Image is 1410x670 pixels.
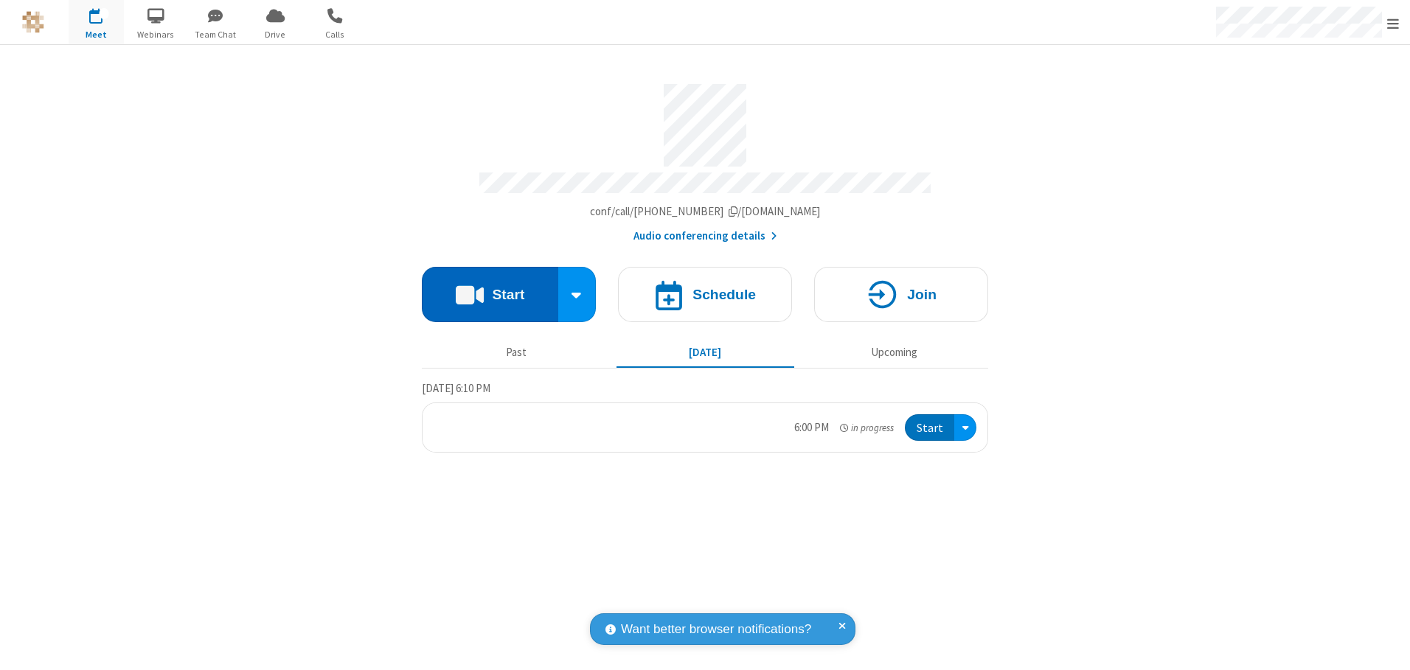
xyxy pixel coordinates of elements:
[814,267,988,322] button: Join
[905,414,954,442] button: Start
[692,287,756,301] h4: Schedule
[100,8,109,19] div: 1
[422,381,490,395] span: [DATE] 6:10 PM
[617,338,794,366] button: [DATE]
[794,419,829,436] div: 6:00 PM
[590,204,821,218] span: Copy my meeting room link
[422,380,988,453] section: Today's Meetings
[621,620,811,639] span: Want better browser notifications?
[633,228,777,245] button: Audio conferencing details
[907,287,937,301] h4: Join
[248,28,303,41] span: Drive
[128,28,184,41] span: Webinars
[558,267,597,322] div: Start conference options
[954,414,976,442] div: Open menu
[188,28,243,41] span: Team Chat
[422,267,558,322] button: Start
[428,338,605,366] button: Past
[805,338,983,366] button: Upcoming
[69,28,124,41] span: Meet
[308,28,363,41] span: Calls
[422,73,988,245] section: Account details
[492,287,524,301] h4: Start
[22,11,44,33] img: QA Selenium DO NOT DELETE OR CHANGE
[618,267,792,322] button: Schedule
[590,203,821,220] button: Copy my meeting room linkCopy my meeting room link
[840,421,894,435] em: in progress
